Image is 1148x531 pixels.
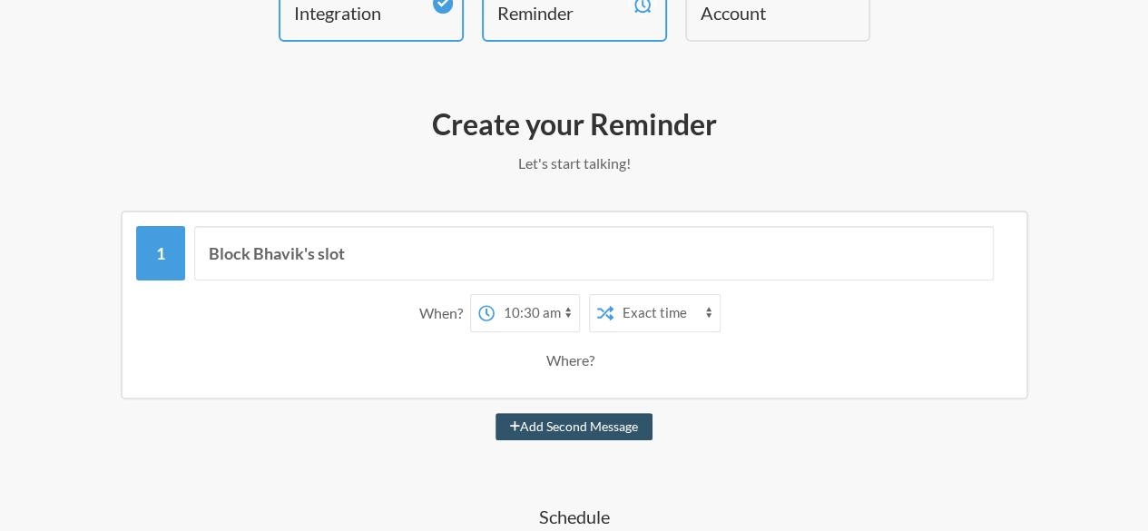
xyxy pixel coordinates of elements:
[546,341,602,379] div: Where?
[54,504,1094,529] h4: Schedule
[419,294,470,332] div: When?
[54,105,1094,143] h2: Create your Reminder
[496,413,652,440] button: Add Second Message
[54,152,1094,174] p: Let's start talking!
[194,226,994,280] input: Message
